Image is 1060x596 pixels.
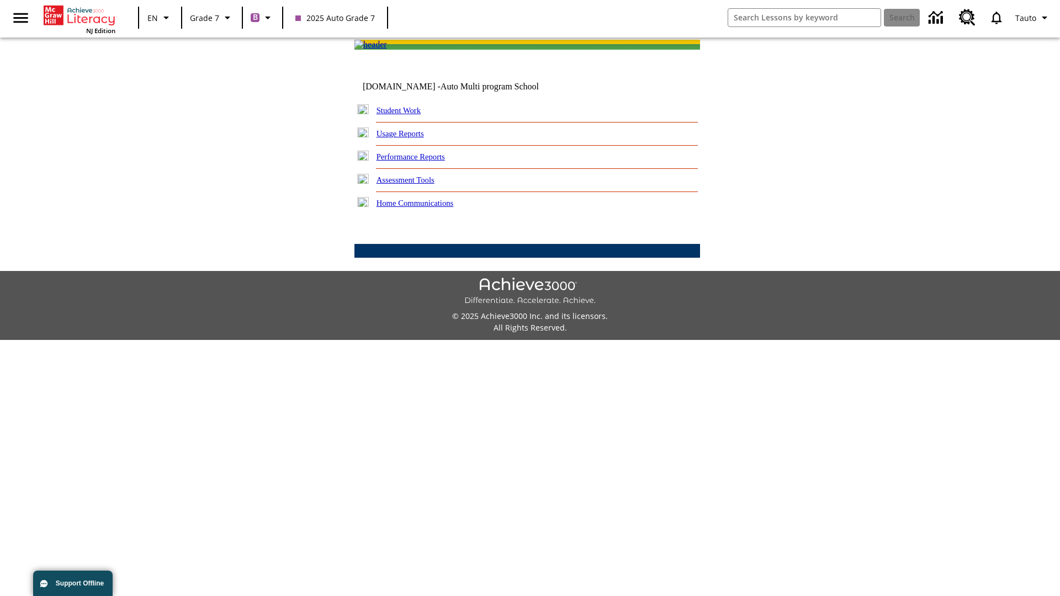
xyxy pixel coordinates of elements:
a: Home Communications [377,199,454,207]
span: NJ Edition [86,26,115,35]
button: Profile/Settings [1011,8,1056,28]
a: Notifications [982,3,1011,32]
img: plus.gif [357,104,369,114]
button: Open side menu [4,2,37,34]
a: Usage Reports [377,129,424,138]
span: 2025 Auto Grade 7 [295,12,375,24]
a: Student Work [377,106,421,115]
span: EN [147,12,158,24]
a: Performance Reports [377,152,445,161]
div: Home [44,3,115,35]
img: plus.gif [357,151,369,161]
img: plus.gif [357,174,369,184]
span: Grade 7 [190,12,219,24]
span: Support Offline [56,579,104,587]
img: Achieve3000 Differentiate Accelerate Achieve [464,278,596,306]
input: search field [728,9,881,26]
button: Language: EN, Select a language [142,8,178,28]
a: Assessment Tools [377,175,434,184]
a: Resource Center, Will open in new tab [952,3,982,33]
button: Boost Class color is purple. Change class color [246,8,279,28]
button: Grade: Grade 7, Select a grade [185,8,239,28]
img: plus.gif [357,197,369,207]
img: plus.gif [357,127,369,137]
img: header [354,40,387,50]
td: [DOMAIN_NAME] - [363,82,566,92]
span: B [253,10,258,24]
a: Data Center [922,3,952,33]
nobr: Auto Multi program School [441,82,539,91]
span: Tauto [1015,12,1036,24]
button: Support Offline [33,571,113,596]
